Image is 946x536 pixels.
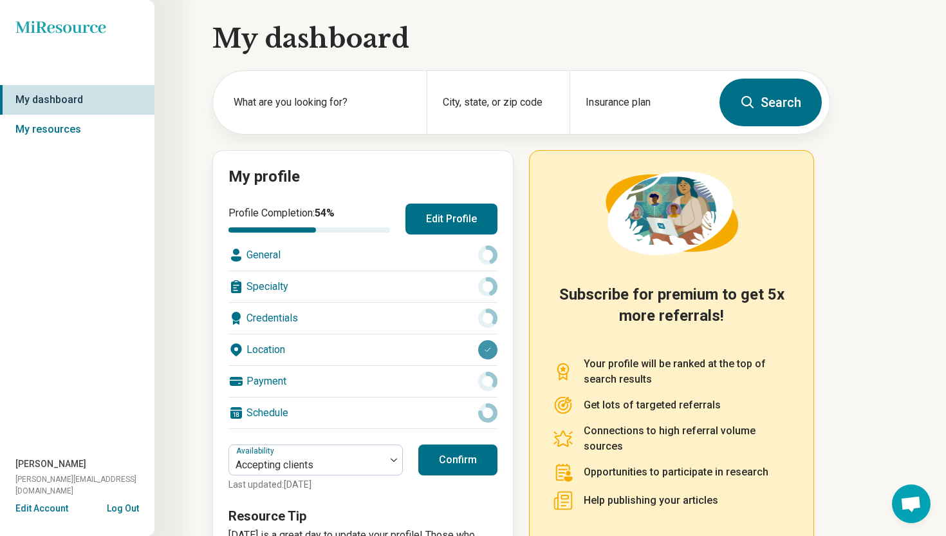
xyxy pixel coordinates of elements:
span: [PERSON_NAME][EMAIL_ADDRESS][DOMAIN_NAME] [15,474,154,497]
h2: My profile [228,166,497,188]
p: Get lots of targeted referrals [584,397,721,413]
p: Help publishing your articles [584,493,718,508]
div: Credentials [228,303,497,334]
p: Connections to high referral volume sources [584,423,790,454]
h2: Subscribe for premium to get 5x more referrals! [553,284,790,341]
div: General [228,240,497,271]
button: Edit Profile [405,204,497,235]
p: Last updated: [DATE] [228,478,403,492]
div: Location [228,334,497,365]
p: Your profile will be ranked at the top of search results [584,356,790,387]
h1: My dashboard [212,21,830,57]
button: Log Out [107,502,139,512]
div: Profile Completion: [228,206,390,233]
button: Edit Account [15,502,68,515]
a: Open chat [892,484,931,523]
label: Availability [236,446,277,455]
button: Search [719,79,822,126]
label: What are you looking for? [234,95,411,110]
div: Schedule [228,397,497,428]
span: 54 % [315,207,335,219]
p: Opportunities to participate in research [584,464,768,480]
button: Confirm [418,445,497,475]
div: Specialty [228,271,497,302]
span: [PERSON_NAME] [15,457,86,471]
h3: Resource Tip [228,507,497,525]
div: Payment [228,366,497,397]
